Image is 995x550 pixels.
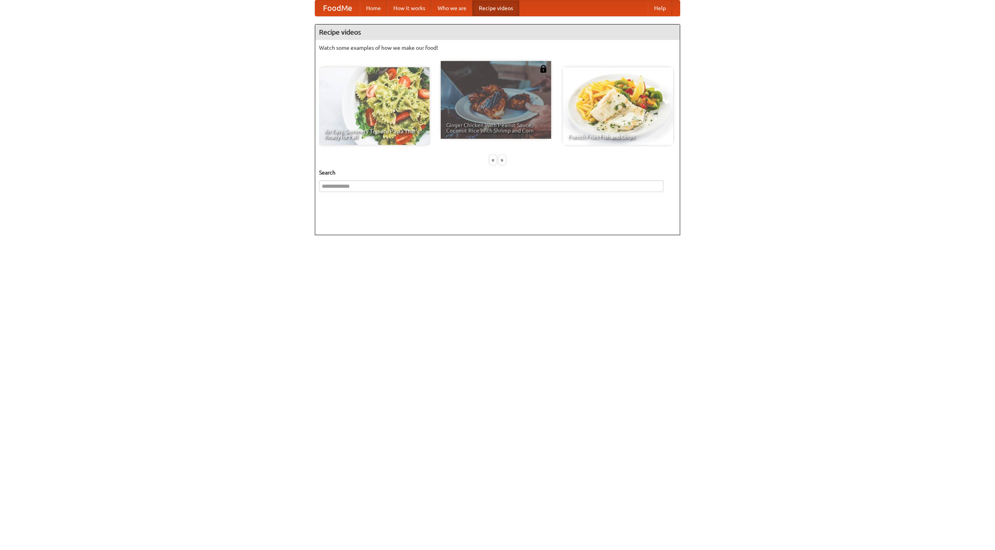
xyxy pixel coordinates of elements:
[473,0,519,16] a: Recipe videos
[563,67,673,145] a: French Fries Fish and Chips
[319,67,429,145] a: An Easy, Summery Tomato Pasta That's Ready for Fall
[315,0,360,16] a: FoodMe
[387,0,431,16] a: How it works
[568,134,668,140] span: French Fries Fish and Chips
[539,65,547,73] img: 483408.png
[360,0,387,16] a: Home
[325,129,424,140] span: An Easy, Summery Tomato Pasta That's Ready for Fall
[499,155,506,165] div: »
[319,169,676,176] h5: Search
[648,0,672,16] a: Help
[489,155,496,165] div: «
[315,24,680,40] h4: Recipe videos
[431,0,473,16] a: Who we are
[319,44,676,52] p: Watch some examples of how we make our food!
